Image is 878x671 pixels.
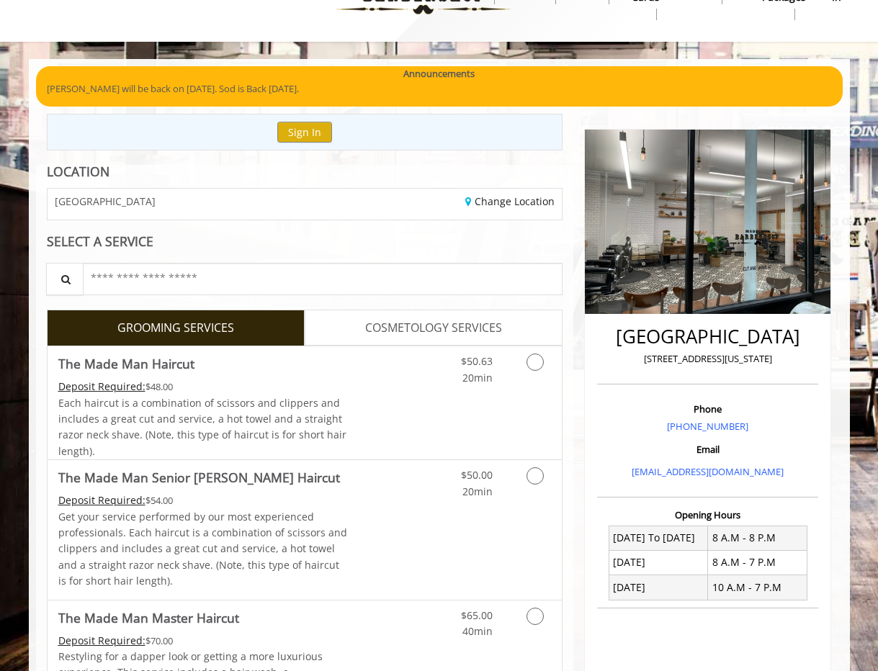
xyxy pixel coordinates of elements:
div: $48.00 [58,379,348,395]
td: 10 A.M - 7 P.M [708,575,807,600]
a: [PHONE_NUMBER] [667,420,748,433]
button: Sign In [277,122,332,143]
button: Service Search [46,263,84,295]
b: The Made Man Master Haircut [58,608,239,628]
h2: [GEOGRAPHIC_DATA] [601,326,815,347]
p: [PERSON_NAME] will be back on [DATE]. Sod is Back [DATE]. [47,81,832,96]
span: GROOMING SERVICES [117,319,234,338]
span: [GEOGRAPHIC_DATA] [55,196,156,207]
td: [DATE] [609,550,708,575]
b: The Made Man Haircut [58,353,194,374]
span: This service needs some Advance to be paid before we block your appointment [58,493,145,507]
div: $54.00 [58,492,348,508]
span: 40min [462,624,493,638]
h3: Phone [601,404,815,414]
span: COSMETOLOGY SERVICES [365,319,502,338]
h3: Email [601,444,815,454]
b: The Made Man Senior [PERSON_NAME] Haircut [58,467,340,487]
span: This service needs some Advance to be paid before we block your appointment [58,634,145,647]
div: $70.00 [58,633,348,649]
a: Change Location [465,194,555,208]
div: SELECT A SERVICE [47,235,563,248]
span: $50.00 [461,468,493,482]
span: 20min [462,371,493,384]
span: Each haircut is a combination of scissors and clippers and includes a great cut and service, a ho... [58,396,346,458]
td: 8 A.M - 7 P.M [708,550,807,575]
span: $65.00 [461,608,493,622]
span: This service needs some Advance to be paid before we block your appointment [58,379,145,393]
p: Get your service performed by our most experienced professionals. Each haircut is a combination o... [58,509,348,590]
span: 20min [462,485,493,498]
td: [DATE] [609,575,708,600]
b: LOCATION [47,163,109,180]
b: Announcements [403,66,475,81]
p: [STREET_ADDRESS][US_STATE] [601,351,815,366]
span: $50.63 [461,354,493,368]
a: [EMAIL_ADDRESS][DOMAIN_NAME] [632,465,784,478]
td: 8 A.M - 8 P.M [708,526,807,550]
td: [DATE] To [DATE] [609,526,708,550]
h3: Opening Hours [597,510,818,520]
